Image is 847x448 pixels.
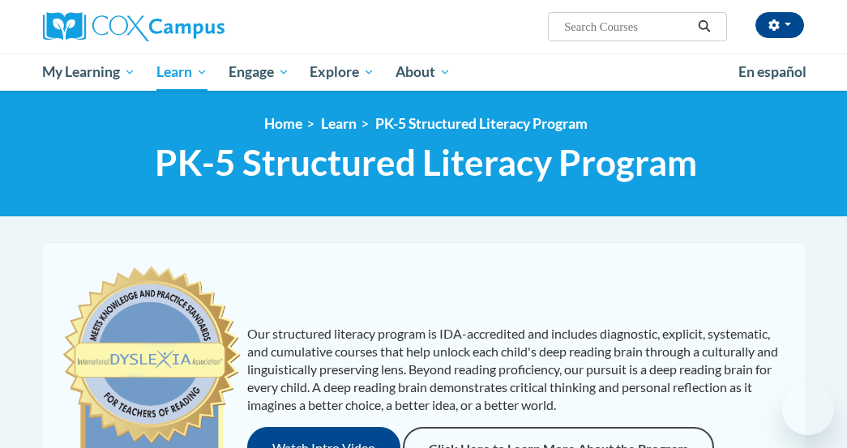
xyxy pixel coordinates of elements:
[755,12,804,38] button: Account Settings
[782,383,834,435] iframe: Button to launch messaging window
[43,12,225,41] img: Cox Campus
[146,53,218,91] a: Learn
[321,115,357,132] a: Learn
[32,53,147,91] a: My Learning
[229,62,289,82] span: Engage
[310,62,374,82] span: Explore
[563,17,692,36] input: Search Courses
[375,115,588,132] a: PK-5 Structured Literacy Program
[738,63,806,80] span: En español
[299,53,385,91] a: Explore
[155,141,697,184] span: PK-5 Structured Literacy Program
[247,325,789,414] p: Our structured literacy program is IDA-accredited and includes diagnostic, explicit, systematic, ...
[396,62,451,82] span: About
[31,53,817,91] div: Main menu
[218,53,300,91] a: Engage
[156,62,207,82] span: Learn
[42,62,135,82] span: My Learning
[692,17,717,36] button: Search
[264,115,302,132] a: Home
[728,55,817,89] a: En español
[43,12,280,41] a: Cox Campus
[385,53,461,91] a: About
